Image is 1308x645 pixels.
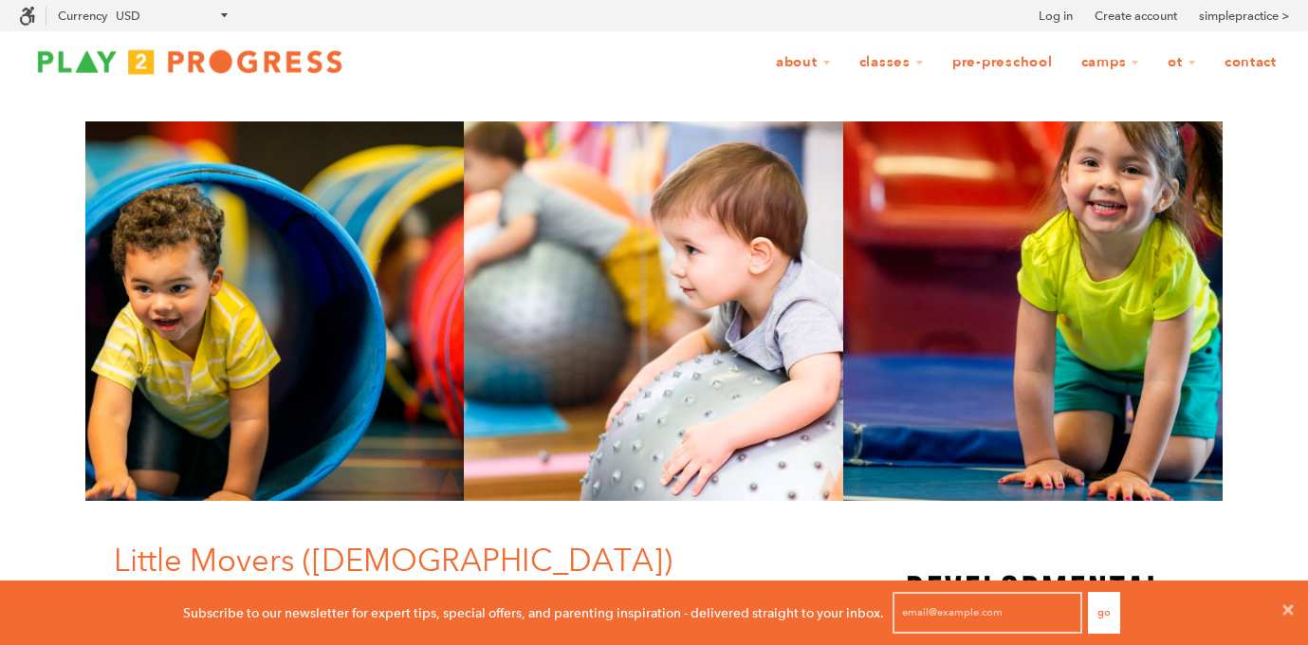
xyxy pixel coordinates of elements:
[58,9,107,23] label: Currency
[1212,45,1289,81] a: Contact
[893,592,1082,634] input: email@example.com
[940,45,1065,81] a: Pre-Preschool
[1155,45,1208,81] a: OT
[183,602,884,623] p: Subscribe to our newsletter for expert tips, special offers, and parenting inspiration - delivere...
[764,45,843,81] a: About
[1088,592,1120,634] button: Go
[1095,7,1177,26] a: Create account
[1069,45,1152,81] a: Camps
[1039,7,1073,26] a: Log in
[1199,7,1289,26] a: simplepractice >
[114,539,830,582] h1: Little Movers ([DEMOGRAPHIC_DATA])
[19,43,360,81] img: Play2Progress logo
[847,45,936,81] a: Classes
